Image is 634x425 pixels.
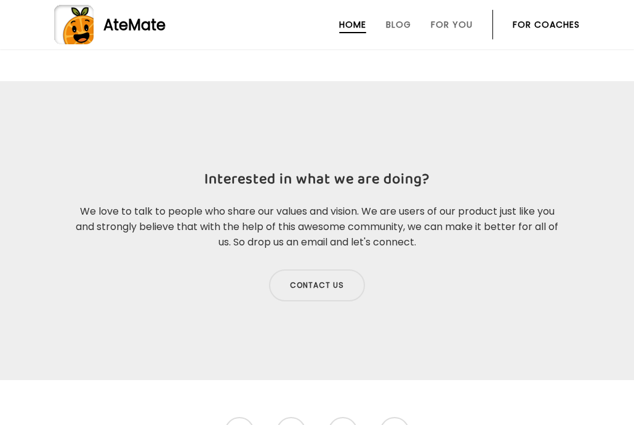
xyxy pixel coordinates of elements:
[339,20,366,30] a: Home
[71,204,563,250] p: We love to talk to people who share our values and vision. We are users of our product just like ...
[386,20,411,30] a: Blog
[513,20,580,30] a: For Coaches
[269,269,365,301] a: Contact us
[431,20,473,30] a: For You
[71,167,563,191] h2: Interested in what we are doing?
[54,5,580,44] a: AteMate
[94,14,166,36] div: AteMate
